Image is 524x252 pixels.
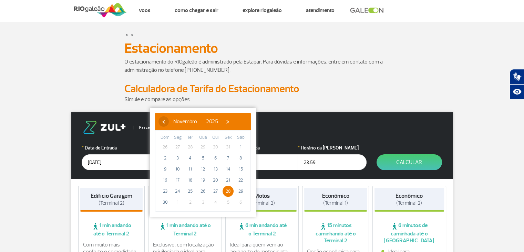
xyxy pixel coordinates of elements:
[197,175,208,186] span: 19
[229,144,298,152] label: Data da Saída
[184,134,197,142] th: weekday
[377,154,442,170] button: Calcular
[172,197,183,208] span: 1
[197,142,208,153] span: 29
[235,153,246,164] span: 8
[206,118,218,125] span: 2025
[82,121,127,134] img: logo-zul.png
[209,134,222,142] th: weekday
[160,186,171,197] span: 23
[173,118,197,125] span: Novembro
[159,134,172,142] th: weekday
[185,142,196,153] span: 28
[235,175,246,186] span: 22
[172,186,183,197] span: 24
[133,126,168,129] span: Parceiro Oficial
[197,134,209,142] th: weekday
[227,222,297,237] span: 6 min andando até o Terminal 2
[185,186,196,197] span: 25
[323,200,348,206] span: (Terminal 1)
[306,7,335,14] a: Atendimento
[223,197,234,208] span: 5
[235,186,246,197] span: 29
[172,142,183,153] span: 27
[235,142,246,153] span: 1
[210,153,221,164] span: 6
[139,7,151,14] a: Voos
[223,164,234,175] span: 14
[249,200,275,206] span: (Terminal 2)
[374,222,444,244] span: 6 minutos de caminhada até o [GEOGRAPHIC_DATA]
[82,154,151,170] input: dd/mm/aaaa
[126,31,128,39] a: >
[210,142,221,153] span: 30
[99,200,124,206] span: (Terminal 2)
[197,186,208,197] span: 26
[160,164,171,175] span: 9
[510,69,524,84] button: Abrir tradutor de língua de sinais.
[158,117,233,124] bs-datepicker-navigation-view: ​ ​ ​
[169,116,202,127] button: Novembro
[223,175,234,186] span: 21
[234,134,247,142] th: weekday
[210,197,221,208] span: 4
[160,197,171,208] span: 30
[197,197,208,208] span: 3
[172,153,183,164] span: 3
[304,222,367,244] span: 15 minutos caminhando até o Terminal 2
[80,222,143,237] span: 1 min andando até o Terminal 2
[160,142,171,153] span: 26
[197,164,208,175] span: 12
[172,175,183,186] span: 17
[150,108,256,217] bs-datepicker-container: calendar
[124,42,400,54] h1: Estacionamento
[202,116,223,127] button: 2025
[298,144,367,152] label: Horário da [PERSON_NAME]
[223,186,234,197] span: 28
[160,153,171,164] span: 2
[150,222,220,237] span: 1 min andando até o Terminal 2
[322,192,349,200] strong: Econômico
[185,153,196,164] span: 4
[82,144,151,152] label: Data de Entrada
[395,192,423,200] strong: Econômico
[197,153,208,164] span: 5
[229,154,298,170] input: dd/mm/aaaa
[210,186,221,197] span: 27
[91,192,132,200] strong: Edifício Garagem
[185,197,196,208] span: 2
[254,192,270,200] strong: Motos
[298,154,367,170] input: hh:mm
[223,116,233,127] button: ›
[172,164,183,175] span: 10
[158,116,169,127] button: ‹
[185,164,196,175] span: 11
[124,83,400,95] h2: Calculadora de Tarifa do Estacionamento
[396,200,422,206] span: (Terminal 2)
[235,197,246,208] span: 6
[222,134,235,142] th: weekday
[223,153,234,164] span: 7
[210,164,221,175] span: 13
[131,31,133,39] a: >
[172,134,184,142] th: weekday
[175,7,218,14] a: Como chegar e sair
[223,142,234,153] span: 31
[243,7,282,14] a: Explore RIOgaleão
[124,95,400,104] p: Simule e compare as opções.
[124,58,400,74] p: O estacionamento do RIOgaleão é administrado pela Estapar. Para dúvidas e informações, entre em c...
[235,164,246,175] span: 15
[510,69,524,99] div: Plugin de acessibilidade da Hand Talk.
[160,175,171,186] span: 16
[210,175,221,186] span: 20
[510,84,524,99] button: Abrir recursos assistivos.
[185,175,196,186] span: 18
